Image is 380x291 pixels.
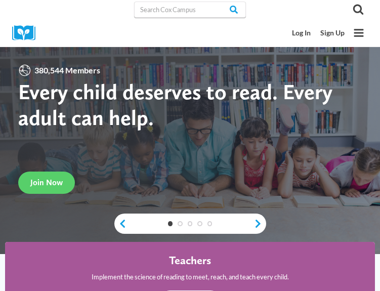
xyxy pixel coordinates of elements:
[287,24,315,42] a: Log In
[31,64,104,77] span: 380,544 Members
[18,79,332,131] strong: Every child deserves to read. Every adult can help.
[12,25,43,41] img: Cox Campus
[188,221,193,226] a: 3
[168,221,173,226] a: 1
[197,221,202,226] a: 4
[92,272,289,282] p: Implement the science of reading to meet, reach, and teach every child.
[178,221,183,226] a: 2
[207,221,213,226] a: 5
[30,178,63,187] span: Join Now
[254,219,266,229] a: next
[134,2,246,18] input: Search Cox Campus
[18,172,75,194] a: Join Now
[169,254,211,268] h4: Teachers
[287,24,349,42] nav: Secondary Mobile Navigation
[350,24,368,42] button: Open menu
[315,24,349,42] a: Sign Up
[114,214,266,234] div: content slider buttons
[114,219,126,229] a: previous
